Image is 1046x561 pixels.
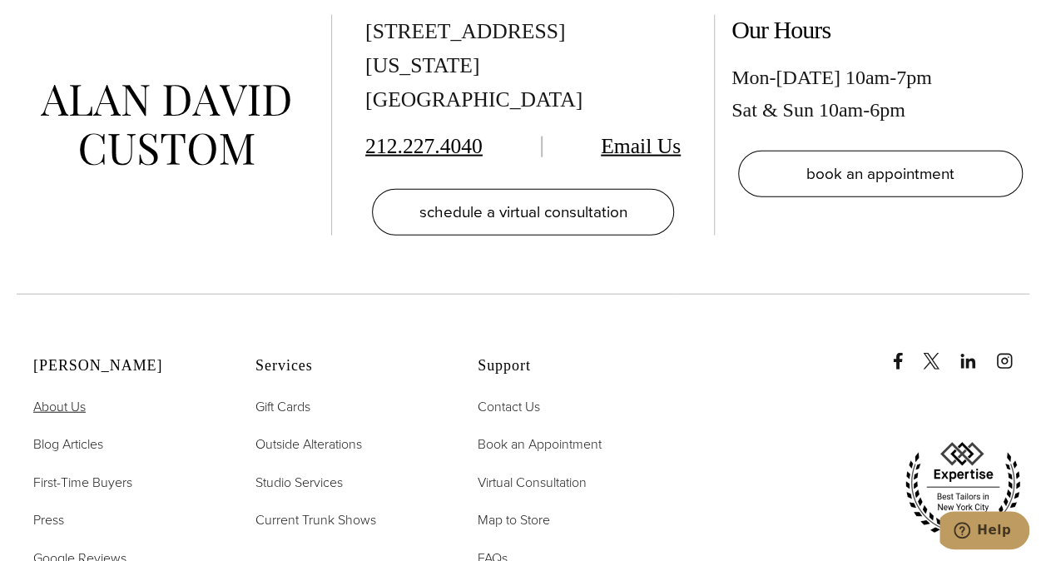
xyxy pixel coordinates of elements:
a: About Us [33,396,86,418]
span: Blog Articles [33,434,103,454]
a: Press [33,509,64,531]
a: Book an Appointment [478,434,602,455]
span: book an appointment [806,161,954,186]
div: [STREET_ADDRESS] [US_STATE][GEOGRAPHIC_DATA] [365,15,681,117]
a: instagram [996,336,1029,370]
a: schedule a virtual consultation [372,189,674,236]
a: Studio Services [255,472,343,494]
span: Contact Us [478,397,540,416]
span: First-Time Buyers [33,473,132,492]
img: expertise, best tailors in new york city 2020 [896,436,1029,543]
a: Outside Alterations [255,434,362,455]
span: About Us [33,397,86,416]
a: Email Us [601,134,681,158]
nav: Services Footer Nav [255,396,436,531]
a: x/twitter [923,336,956,370]
a: Virtual Consultation [478,472,587,494]
a: Facebook [890,336,920,370]
h2: Our Hours [731,15,1029,45]
span: schedule a virtual consultation [419,200,627,224]
span: Studio Services [255,473,343,492]
div: Mon-[DATE] 10am-7pm Sat & Sun 10am-6pm [731,62,1029,126]
a: Blog Articles [33,434,103,455]
a: 212.227.4040 [365,134,483,158]
span: Press [33,510,64,529]
span: Book an Appointment [478,434,602,454]
a: linkedin [959,336,993,370]
span: Current Trunk Shows [255,510,376,529]
span: Gift Cards [255,397,310,416]
h2: Services [255,357,436,375]
span: Map to Store [478,510,550,529]
h2: [PERSON_NAME] [33,357,214,375]
a: Contact Us [478,396,540,418]
span: Outside Alterations [255,434,362,454]
a: book an appointment [738,151,1023,197]
span: Virtual Consultation [478,473,587,492]
img: alan david custom [41,85,290,166]
a: Gift Cards [255,396,310,418]
h2: Support [478,357,658,375]
a: First-Time Buyers [33,472,132,494]
iframe: Opens a widget where you can chat to one of our agents [939,511,1029,553]
a: Map to Store [478,509,550,531]
a: Current Trunk Shows [255,509,376,531]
